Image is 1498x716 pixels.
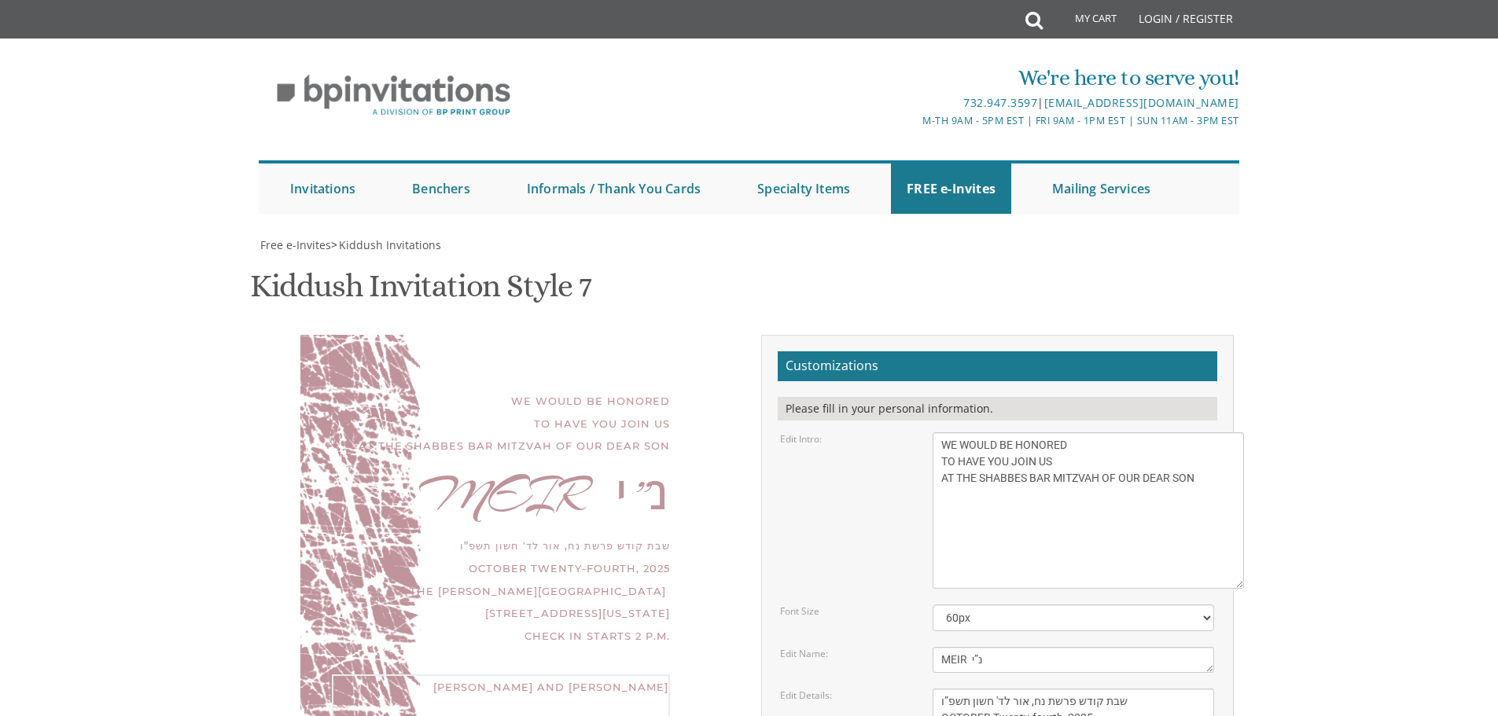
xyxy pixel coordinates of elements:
div: Please fill in your personal information. [778,397,1217,420]
img: BP Invitation Loft [259,63,528,128]
span: Free e-Invites [260,237,331,252]
label: Edit Details: [780,688,832,702]
a: Specialty Items [742,163,866,214]
label: Font Size [780,604,819,618]
a: Informals / Thank You Cards [511,163,716,214]
div: שבת קודש פרשת נח, אור לד' חשון תשפ”ו OCTOBER Twenty-fourth, 2025 THE [PERSON_NAME][GEOGRAPHIC_DAT... [332,534,670,647]
textarea: We would like to invite you to the Kiddush of our dear daughter [933,432,1244,589]
a: Invitations [274,163,371,214]
div: WE WOULD BE HONORED TO HAVE YOU JOIN US AT THE SHABBES BAR MITZVAH OF OUR DEAR SON [332,390,670,457]
div: We're here to serve you! [587,62,1239,94]
span: Kiddush Invitations [339,237,441,252]
textarea: [PERSON_NAME] [933,647,1214,673]
span: > [331,237,441,252]
iframe: chat widget [1432,653,1482,700]
label: Edit Name: [780,647,828,660]
h1: Kiddush Invitation Style 7 [250,269,591,315]
a: My Cart [1041,2,1128,41]
div: MEIR נ”י [332,485,670,508]
a: Mailing Services [1036,163,1166,214]
a: 732.947.3597 [963,95,1037,110]
div: M-Th 9am - 5pm EST | Fri 9am - 1pm EST | Sun 11am - 3pm EST [587,112,1239,129]
label: Edit Intro: [780,432,822,446]
a: Free e-Invites [259,237,331,252]
a: Benchers [396,163,486,214]
a: [EMAIL_ADDRESS][DOMAIN_NAME] [1044,95,1239,110]
div: | [587,94,1239,112]
h2: Customizations [778,351,1217,381]
a: FREE e-Invites [891,163,1011,214]
a: Kiddush Invitations [337,237,441,252]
